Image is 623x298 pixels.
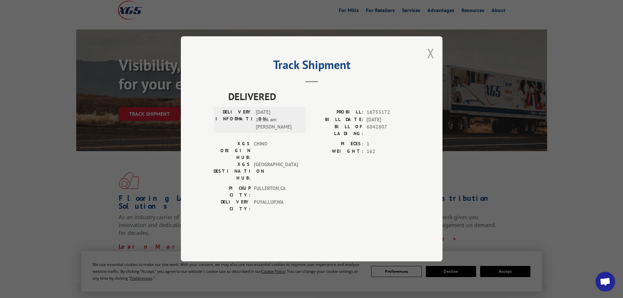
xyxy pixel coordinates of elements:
[214,199,251,213] label: DELIVERY CITY:
[312,141,363,148] label: PIECES:
[312,124,363,137] label: BILL OF LADING:
[596,272,615,291] div: Open chat
[254,199,298,213] span: PUYALLUP , WA
[254,185,298,199] span: FULLERTON , CA
[214,60,410,73] h2: Track Shipment
[312,116,363,124] label: BILL DATE:
[216,109,252,131] label: DELIVERY INFORMATION:
[312,148,363,155] label: WEIGHT:
[367,109,410,116] span: 16755172
[254,161,298,182] span: [GEOGRAPHIC_DATA]
[367,148,410,155] span: 162
[214,141,251,161] label: XGS ORIGIN HUB:
[256,109,300,131] span: [DATE] 11:16 am [PERSON_NAME]
[367,116,410,124] span: [DATE]
[427,44,434,62] button: Close modal
[312,109,363,116] label: PROBILL:
[214,185,251,199] label: PICKUP CITY:
[214,161,251,182] label: XGS DESTINATION HUB:
[228,89,410,104] span: DELIVERED
[367,124,410,137] span: 6042807
[254,141,298,161] span: CHINO
[367,141,410,148] span: 1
